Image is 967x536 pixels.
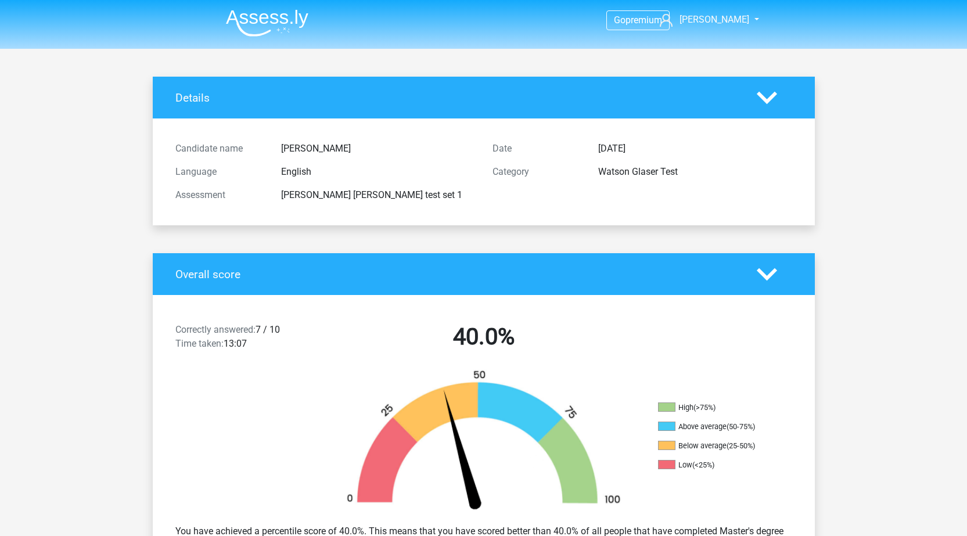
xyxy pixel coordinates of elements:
div: [DATE] [589,142,801,156]
li: Below average [658,441,774,451]
div: (>75%) [693,403,716,412]
h2: 40.0% [334,323,634,351]
li: Low [658,460,774,470]
div: (25-50%) [727,441,755,450]
div: [PERSON_NAME] [272,142,484,156]
div: Category [484,165,589,179]
span: Correctly answered: [175,324,256,335]
div: Candidate name [167,142,272,156]
li: High [658,402,774,413]
div: Date [484,142,589,156]
div: 7 / 10 13:07 [167,323,325,355]
img: 40.ce5e2f834a24.png [327,369,641,515]
h4: Details [175,91,739,105]
div: Watson Glaser Test [589,165,801,179]
li: Above average [658,422,774,432]
span: Go [614,15,626,26]
div: Language [167,165,272,179]
h4: Overall score [175,268,739,281]
div: [PERSON_NAME] [PERSON_NAME] test set 1 [272,188,484,202]
div: Assessment [167,188,272,202]
span: [PERSON_NAME] [680,14,749,25]
div: (<25%) [692,461,714,469]
div: English [272,165,484,179]
img: Assessly [226,9,308,37]
span: Time taken: [175,338,224,349]
a: [PERSON_NAME] [655,13,750,27]
span: premium [626,15,662,26]
a: Gopremium [607,12,669,28]
div: (50-75%) [727,422,755,431]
